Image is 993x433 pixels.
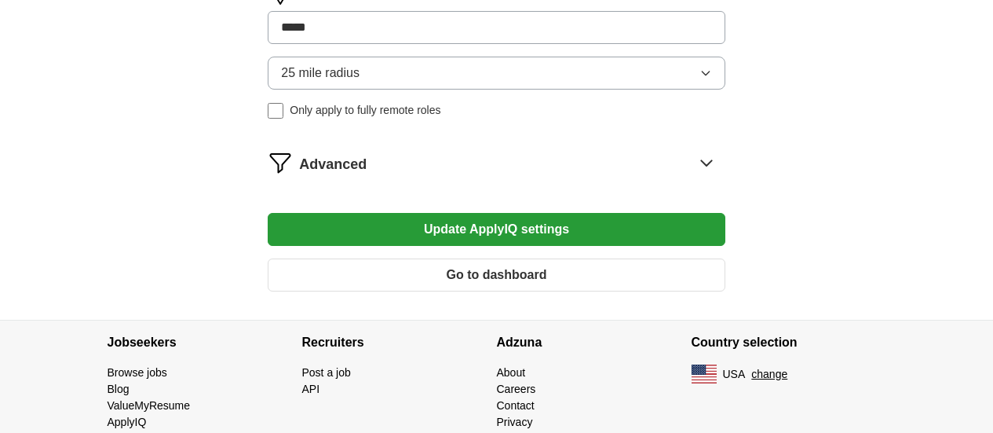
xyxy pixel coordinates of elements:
a: Post a job [302,366,351,379]
span: Only apply to fully remote roles [290,102,440,119]
button: 25 mile radius [268,57,725,90]
a: Blog [108,383,130,395]
span: Advanced [299,154,367,175]
img: filter [268,150,293,175]
a: Privacy [497,416,533,428]
img: US flag [692,365,717,383]
a: Contact [497,399,535,412]
span: USA [723,366,746,383]
a: Browse jobs [108,366,167,379]
h4: Country selection [692,321,886,365]
button: change [751,366,787,383]
span: 25 mile radius [281,64,360,83]
button: Go to dashboard [268,259,725,292]
a: About [497,366,526,379]
input: Only apply to fully remote roles [268,103,283,119]
a: Careers [497,383,536,395]
a: ValueMyResume [108,399,191,412]
button: Update ApplyIQ settings [268,213,725,246]
a: API [302,383,320,395]
a: ApplyIQ [108,416,147,428]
